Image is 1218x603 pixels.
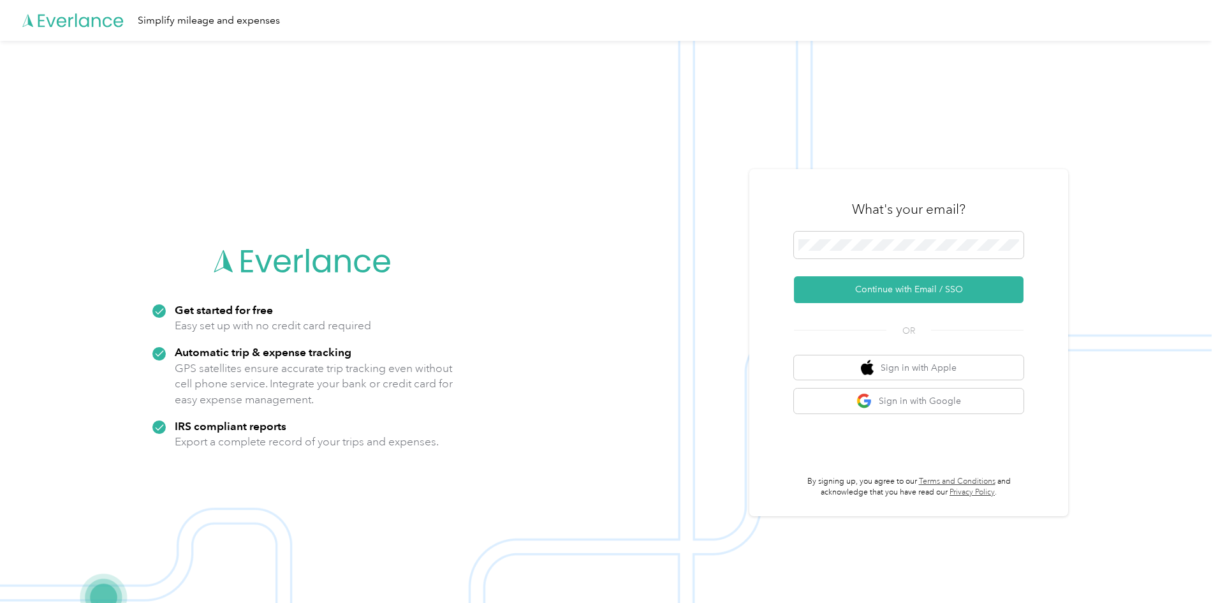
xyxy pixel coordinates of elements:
p: GPS satellites ensure accurate trip tracking even without cell phone service. Integrate your bank... [175,361,453,408]
span: OR [886,324,931,338]
strong: IRS compliant reports [175,419,286,433]
strong: Automatic trip & expense tracking [175,345,351,359]
img: google logo [856,393,872,409]
button: google logoSign in with Google [794,389,1024,413]
strong: Get started for free [175,303,273,316]
a: Privacy Policy [950,488,995,497]
p: Easy set up with no credit card required [175,318,371,334]
p: By signing up, you agree to our and acknowledge that you have read our . [794,476,1024,498]
div: Simplify mileage and expenses [138,13,280,29]
a: Terms and Conditions [919,477,995,486]
img: apple logo [861,360,874,376]
button: apple logoSign in with Apple [794,355,1024,380]
button: Continue with Email / SSO [794,276,1024,303]
h3: What's your email? [852,200,965,218]
p: Export a complete record of your trips and expenses. [175,434,439,450]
